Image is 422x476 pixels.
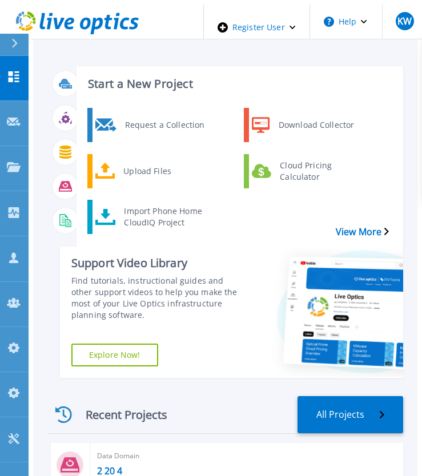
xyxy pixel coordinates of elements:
[244,154,372,188] a: Cloud Pricing Calculator
[88,78,388,90] h3: Start a New Project
[71,275,244,321] div: Find tutorials, instructional guides and other support videos to help you make the most of your L...
[204,5,310,50] div: Register User
[119,111,212,139] div: Request a Collection
[71,344,158,366] a: Explore Now!
[97,450,396,462] span: Data Domain
[310,5,381,39] button: Help
[274,157,369,185] div: Cloud Pricing Calculator
[71,256,244,271] div: Support Video Library
[336,227,389,237] a: View More
[49,401,186,429] div: Recent Projects
[397,17,412,26] span: KW
[244,108,372,142] a: Download Collector
[298,396,403,433] a: All Projects
[87,108,215,142] a: Request a Collection
[118,157,212,185] div: Upload Files
[273,111,369,139] div: Download Collector
[118,203,215,231] div: Import Phone Home CloudIQ Project
[87,154,215,188] a: Upload Files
